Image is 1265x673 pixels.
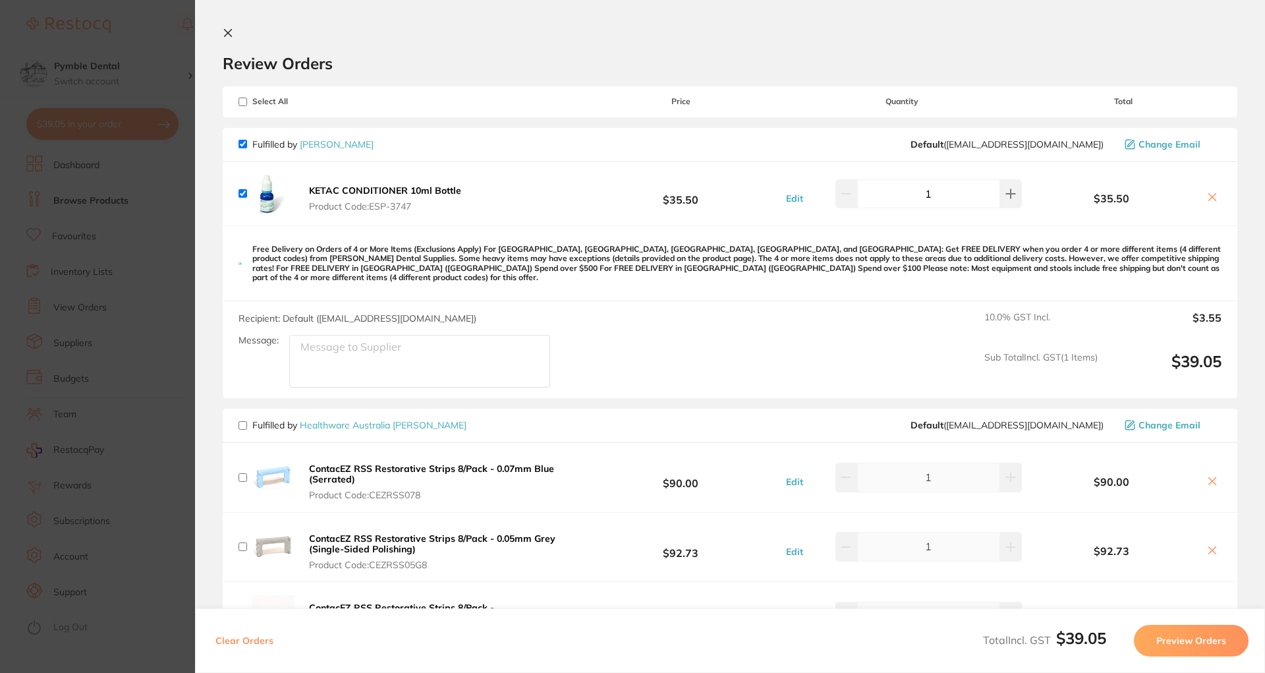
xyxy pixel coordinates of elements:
button: ContacEZ RSS Restorative Strips 8/Pack - 0.07mm Blue (Serrated) Product Code:CEZRSS078 [305,463,582,501]
label: Message: [239,335,279,346]
button: ContacEZ RSS Restorative Strips 8/Pack - 0.035[PERSON_NAME] (Serrated) Product Code:CEZRSS358 [305,602,582,640]
button: Preview Orders [1134,625,1249,657]
b: $39.05 [1056,628,1106,648]
span: Price [582,97,779,106]
b: Default [911,138,943,150]
b: KETAC CONDITIONER 10ml Bottle [309,185,461,196]
button: KETAC CONDITIONER 10ml Bottle Product Code:ESP-3747 [305,185,465,212]
a: [PERSON_NAME] [300,138,374,150]
p: Free Delivery on Orders of 4 or More Items (Exclusions Apply) For [GEOGRAPHIC_DATA], [GEOGRAPHIC_... [252,245,1222,283]
button: Edit [782,546,807,558]
img: bTQ3a3NjYg [252,456,295,498]
span: Product Code: CEZRSS078 [309,490,578,500]
button: ContacEZ RSS Restorative Strips 8/Pack - 0.05mm Grey (Single-Sided Polishing) Product Code:CEZRSS... [305,533,582,571]
output: $39.05 [1108,352,1222,388]
p: Fulfilled by [252,420,466,430]
img: dDdmaWEzbg [252,526,295,568]
span: Sub Total Incl. GST ( 1 Items) [984,352,1098,388]
b: $92.73 [1025,545,1198,557]
span: save@adamdental.com.au [911,139,1104,150]
img: a245N2UwaA [252,173,295,215]
b: $90.00 [1025,476,1198,488]
img: MTAycmludg [252,595,295,637]
button: Clear Orders [211,625,277,657]
a: Healthware Australia [PERSON_NAME] [300,419,466,431]
span: Change Email [1138,139,1200,150]
span: Total Incl. GST [983,633,1106,647]
span: Recipient: Default ( [EMAIL_ADDRESS][DOMAIN_NAME] ) [239,312,476,324]
h2: Review Orders [223,53,1237,73]
span: Total [1025,97,1222,106]
b: Default [911,419,943,431]
span: Select All [239,97,370,106]
b: ContacEZ RSS Restorative Strips 8/Pack - 0.05mm Grey (Single-Sided Polishing) [309,533,555,555]
b: ContacEZ RSS Restorative Strips 8/Pack - 0.035[PERSON_NAME] (Serrated) [309,602,494,624]
span: Quantity [779,97,1025,106]
b: $92.73 [582,535,779,559]
span: Product Code: ESP-3747 [309,201,461,212]
span: 10.0 % GST Incl. [984,312,1098,341]
button: Change Email [1121,419,1222,431]
b: ContacEZ RSS Restorative Strips 8/Pack - 0.07mm Blue (Serrated) [309,463,554,485]
p: Fulfilled by [252,139,374,150]
span: Product Code: CEZRSS05G8 [309,560,578,570]
button: Change Email [1121,138,1222,150]
b: $90.00 [582,465,779,490]
b: $90.00 [582,604,779,629]
span: info@healthwareaustralia.com.au [911,420,1104,430]
button: Edit [782,192,807,204]
b: $35.50 [1025,192,1198,204]
span: Change Email [1138,420,1200,430]
b: $35.50 [582,181,779,206]
button: Edit [782,476,807,488]
output: $3.55 [1108,312,1222,341]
